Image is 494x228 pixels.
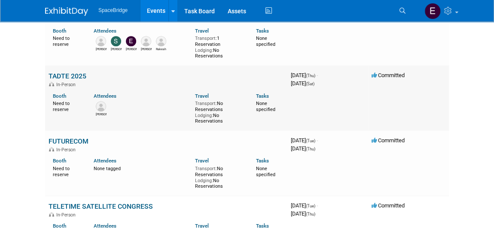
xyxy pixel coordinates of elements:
[195,166,217,171] span: Transport:
[94,164,189,172] div: None tagged
[156,46,167,51] div: Rakesh Sharma
[372,72,405,78] span: Committed
[49,82,54,86] img: In-Person Event
[291,202,318,209] span: [DATE]
[195,36,217,41] span: Transport:
[56,82,78,87] span: In-Person
[306,204,315,208] span: (Tue)
[111,46,122,51] div: Stella Gelerman
[372,202,405,209] span: Committed
[317,137,318,144] span: -
[291,80,314,87] span: [DATE]
[195,164,243,189] div: No Reservations No Reservations
[195,28,209,34] a: Travel
[96,101,106,111] img: Victor Yeung
[195,101,217,106] span: Transport:
[94,158,116,164] a: Attendees
[256,28,269,34] a: Tasks
[195,158,209,164] a: Travel
[317,72,318,78] span: -
[256,93,269,99] a: Tasks
[317,202,318,209] span: -
[306,81,314,86] span: (Sat)
[45,7,88,16] img: ExhibitDay
[372,137,405,144] span: Committed
[126,46,137,51] div: Elizabeth Gelerman
[53,34,81,47] div: Need to reserve
[424,3,441,19] img: Elizabeth Gelerman
[94,28,116,34] a: Attendees
[195,178,213,183] span: Lodging:
[111,36,121,46] img: Stella Gelerman
[291,210,315,217] span: [DATE]
[126,36,136,46] img: Elizabeth Gelerman
[195,48,213,53] span: Lodging:
[291,137,318,144] span: [DATE]
[56,212,78,218] span: In-Person
[291,72,318,78] span: [DATE]
[195,34,243,59] div: 1 Reservation No Reservations
[195,99,243,124] div: No Reservations No Reservations
[195,93,209,99] a: Travel
[141,46,152,51] div: Raj Malik
[56,147,78,153] span: In-Person
[49,147,54,151] img: In-Person Event
[49,202,153,210] a: TELETIME SATELLITE CONGRESS
[53,99,81,112] div: Need to reserve
[96,46,107,51] div: David Gelerman
[96,36,106,46] img: David Gelerman
[256,36,275,47] span: None specified
[256,101,275,112] span: None specified
[306,73,315,78] span: (Thu)
[291,145,315,152] span: [DATE]
[306,138,315,143] span: (Tue)
[195,113,213,118] span: Lodging:
[256,166,275,177] span: None specified
[306,147,315,151] span: (Thu)
[306,212,315,216] span: (Thu)
[141,36,151,46] img: Raj Malik
[49,137,88,145] a: FUTURECOM
[53,93,66,99] a: Booth
[94,93,116,99] a: Attendees
[53,164,81,177] div: Need to reserve
[96,111,107,117] div: Victor Yeung
[53,28,66,34] a: Booth
[156,36,166,46] img: Rakesh Sharma
[49,72,86,80] a: TADTE 2025
[53,158,66,164] a: Booth
[256,158,269,164] a: Tasks
[98,7,128,13] span: SpaceBridge
[49,212,54,216] img: In-Person Event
